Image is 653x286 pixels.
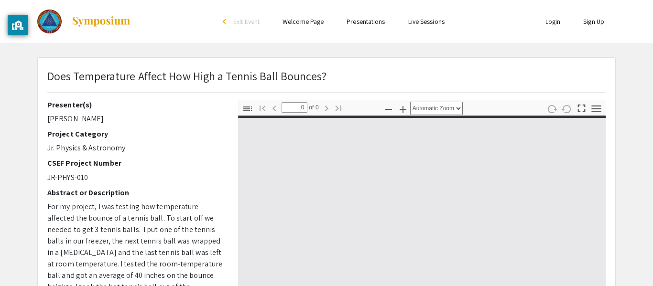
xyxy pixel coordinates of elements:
img: Symposium by ForagerOne [71,16,131,27]
a: The 2023 Colorado Science & Engineering Fair [37,10,131,33]
p: JR-PHYS-010 [47,172,224,183]
button: Zoom Out [381,102,397,116]
button: Toggle Sidebar [239,102,256,116]
p: Does Temperature Affect How High a Tennis Ball Bounces? [47,67,327,85]
a: Login [545,17,561,26]
p: Jr. Physics & Astronomy [47,142,224,154]
button: Rotate Counterclockwise [559,102,575,116]
button: Tools [588,102,605,116]
button: privacy banner [8,15,28,35]
h2: Project Category [47,129,224,138]
input: Page [282,102,307,113]
a: Live Sessions [408,17,445,26]
button: Next Page [318,101,335,115]
p: [PERSON_NAME] [47,113,224,125]
a: Presentations [347,17,385,26]
h2: Presenter(s) [47,100,224,109]
button: Go to First Page [254,101,271,115]
span: Exit Event [233,17,260,26]
button: Switch to Presentation Mode [574,100,590,114]
button: Previous Page [266,101,283,115]
img: The 2023 Colorado Science & Engineering Fair [37,10,62,33]
div: arrow_back_ios [223,19,229,24]
h2: CSEF Project Number [47,159,224,168]
select: Zoom [410,102,463,115]
button: Go to Last Page [330,101,347,115]
h2: Abstract or Description [47,188,224,197]
button: Zoom In [395,102,411,116]
a: Welcome Page [283,17,324,26]
a: Sign Up [583,17,604,26]
button: Rotate Clockwise [544,102,560,116]
span: of 0 [307,102,319,113]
